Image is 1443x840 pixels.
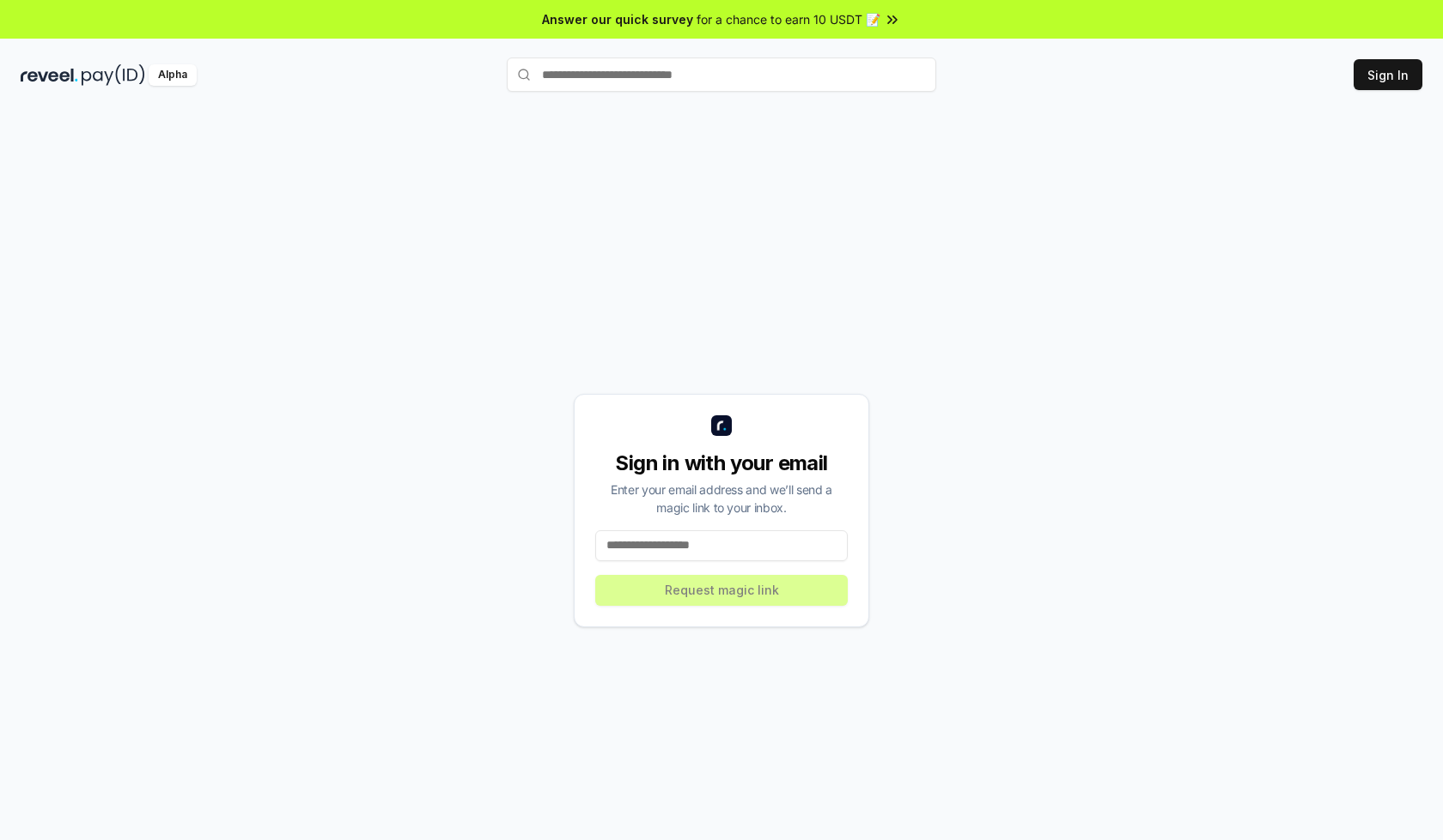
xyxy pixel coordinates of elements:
[595,480,848,517] div: Enter your email address and we’ll send a magic link to your inbox.
[711,415,732,436] img: logo_small
[21,64,78,86] img: reveel_dark
[595,450,848,477] div: Sign in with your email
[82,64,145,86] img: pay_id
[149,64,197,86] div: Alpha
[1354,59,1422,90] button: Sign In
[542,10,693,28] span: Answer our quick survey
[697,10,880,28] span: for a chance to earn 10 USDT 📝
